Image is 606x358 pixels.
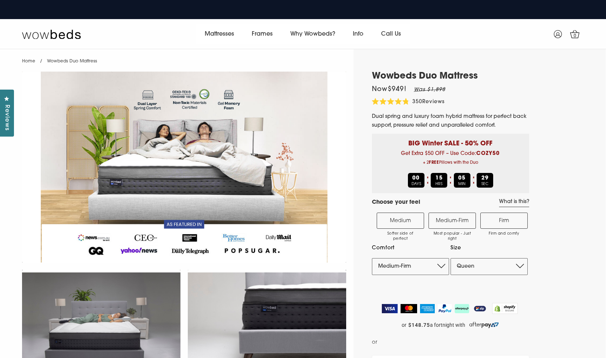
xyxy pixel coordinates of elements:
a: Why Wowbeds? [282,24,344,44]
strong: $148.75 [408,322,430,328]
span: / [40,59,42,64]
span: Dual spring and luxury foam hybrid mattress for perfect back support, pressure relief and unparal... [372,114,527,128]
span: Reviews [2,105,11,131]
div: SEC [477,173,493,188]
img: Wow Beds Logo [22,29,81,39]
a: Call Us [372,24,410,44]
a: Frames [243,24,282,44]
span: Softer side of perfect [381,231,420,242]
a: Mattresses [196,24,243,44]
label: Firm [480,213,528,229]
img: Shopify secure badge [492,303,518,314]
b: 15 [435,176,443,181]
span: Wowbeds Duo Mattress [47,59,97,64]
label: Medium-Firm [428,213,476,229]
h4: Choose your feel [372,199,420,207]
span: Now $949 ! [372,86,406,93]
span: + 2 Pillows with the Duo [377,158,524,167]
img: PayPal Logo [438,304,452,313]
b: 00 [412,176,420,181]
em: Was $1,898 [414,87,445,93]
label: Size [451,243,528,253]
span: Firm and comfy [484,231,524,236]
span: Most popular - Just right [433,231,472,242]
nav: breadcrumbs [22,49,97,68]
span: Get Extra $50 OFF – Use Code: [377,151,524,167]
a: Home [22,59,35,64]
p: BIG Winter SALE - 50% OFF [377,134,524,149]
span: a fortnight with [430,322,465,328]
a: What is this? [499,199,529,207]
img: ZipPay Logo [472,304,488,313]
div: HRS [431,173,447,188]
img: American Express Logo [420,304,435,313]
img: AfterPay Logo [455,304,469,313]
span: or [402,322,406,328]
b: 29 [481,176,489,181]
div: MIN [454,173,470,188]
img: MasterCard Logo [401,304,417,313]
h1: Wowbeds Duo Mattress [372,71,529,82]
label: Medium [377,213,424,229]
span: or [372,338,377,347]
a: 0 [566,25,584,43]
label: Comfort [372,243,449,253]
b: FREE [429,161,439,165]
span: 0 [571,32,579,40]
a: or $148.75 a fortnight with [372,319,529,330]
img: Visa Logo [382,304,398,313]
iframe: PayPal Message 1 [379,338,528,349]
b: COZY50 [476,151,500,156]
b: 05 [458,176,466,181]
a: Info [344,24,372,44]
div: DAYS [408,173,424,188]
